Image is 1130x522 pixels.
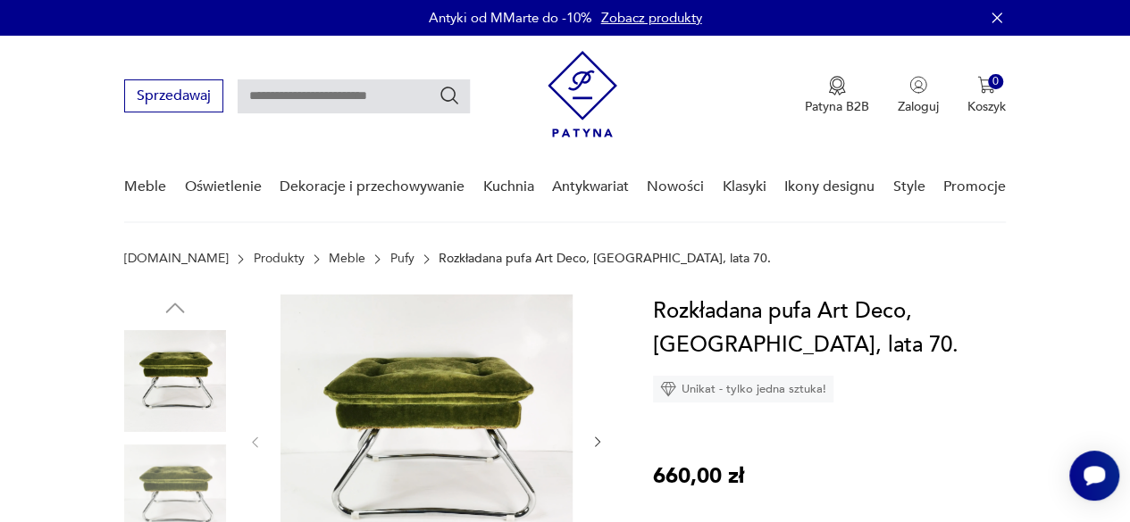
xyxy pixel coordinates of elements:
[828,76,846,95] img: Ikona medalu
[653,376,833,402] div: Unikat - tylko jedna sztuka!
[647,153,704,221] a: Nowości
[723,153,766,221] a: Klasyki
[552,153,629,221] a: Antykwariat
[124,153,166,221] a: Meble
[943,153,1006,221] a: Promocje
[329,252,365,266] a: Meble
[601,9,702,27] a: Zobacz produkty
[124,330,226,432] img: Zdjęcie produktu Rozkładana pufa Art Deco, Niemcy, lata 70.
[439,85,460,106] button: Szukaj
[482,153,533,221] a: Kuchnia
[967,98,1006,115] p: Koszyk
[977,76,995,94] img: Ikona koszyka
[784,153,875,221] a: Ikony designu
[254,252,305,266] a: Produkty
[280,153,465,221] a: Dekoracje i przechowywanie
[653,460,744,493] p: 660,00 zł
[909,76,927,94] img: Ikonka użytkownika
[124,79,223,112] button: Sprzedawaj
[892,153,925,221] a: Style
[124,91,223,104] a: Sprzedawaj
[898,98,939,115] p: Zaloguj
[805,76,869,115] button: Patyna B2B
[898,76,939,115] button: Zaloguj
[805,76,869,115] a: Ikona medaluPatyna B2B
[1069,451,1119,501] iframe: Smartsupp widget button
[548,51,617,137] img: Patyna - sklep z meblami i dekoracjami vintage
[805,98,869,115] p: Patyna B2B
[429,9,592,27] p: Antyki od MMarte do -10%
[124,252,229,266] a: [DOMAIN_NAME]
[653,294,1006,362] h1: Rozkładana pufa Art Deco, [GEOGRAPHIC_DATA], lata 70.
[185,153,262,221] a: Oświetlenie
[660,381,676,397] img: Ikona diamentu
[967,76,1006,115] button: 0Koszyk
[988,74,1003,89] div: 0
[390,252,414,266] a: Pufy
[439,252,771,266] p: Rozkładana pufa Art Deco, [GEOGRAPHIC_DATA], lata 70.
